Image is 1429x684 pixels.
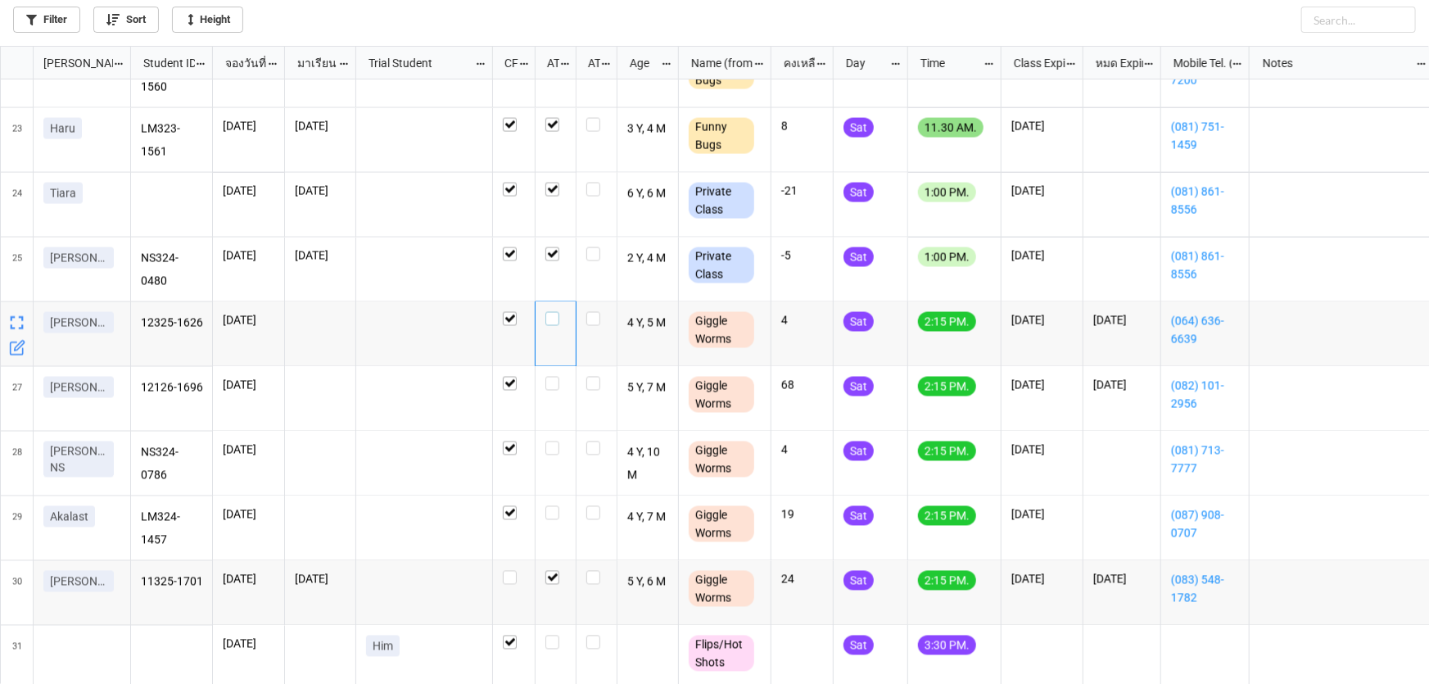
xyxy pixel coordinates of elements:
div: 11.30 AM. [918,118,984,138]
div: Sat [843,247,874,267]
a: (081) 861-8556 [1171,247,1239,283]
div: คงเหลือ (from Nick Name) [774,54,816,72]
div: Time [911,54,984,72]
p: 12325-1626 [141,312,203,335]
a: (087) 908-0707 [1171,506,1239,542]
p: [DATE] [1093,571,1151,587]
p: 24 [781,571,823,587]
span: 28 [12,432,22,496]
div: Sat [843,636,874,655]
div: Sat [843,506,874,526]
div: Giggle Worms [689,571,754,607]
span: 29 [12,496,22,560]
p: [DATE] [223,442,274,458]
p: LM324-1457 [141,506,203,550]
div: Name (from Class) [681,54,753,72]
div: Flips/Hot Shots [689,636,754,672]
p: Akalast [50,509,88,525]
p: [DATE] [223,118,274,134]
p: [PERSON_NAME] [50,315,107,331]
div: grid [1,47,131,79]
p: [DATE] [1011,442,1073,458]
p: 4 Y, 5 M [627,312,669,335]
p: [DATE] [223,312,274,328]
div: 2:15 PM. [918,571,976,591]
p: 2 Y, 4 M [627,247,669,270]
p: 12126-1696 [141,377,203,400]
input: Search... [1301,7,1416,33]
div: ATK [578,54,601,72]
p: [DATE] [1011,312,1073,328]
p: [PERSON_NAME] [50,573,107,590]
p: -5 [781,247,823,264]
p: [DATE] [295,183,346,199]
span: 24 [12,173,22,237]
span: 25 [12,238,22,301]
p: [DATE] [1093,377,1151,393]
div: Giggle Worms [689,312,754,348]
a: Height [172,7,243,33]
div: หมด Expired date (from [PERSON_NAME] Name) [1086,54,1143,72]
p: 4 Y, 10 M [627,442,669,486]
div: Day [836,54,890,72]
div: Trial Student [359,54,474,72]
p: [DATE] [1011,377,1073,393]
div: มาเรียน [287,54,339,72]
div: 2:15 PM. [918,377,976,396]
div: Student ID (from [PERSON_NAME] Name) [133,54,195,72]
a: (064) 636-6639 [1171,312,1239,348]
p: -21 [781,183,823,199]
a: (081) 751-1459 [1171,118,1239,154]
p: NS324-0480 [141,247,203,292]
a: (081) 861-8556 [1171,183,1239,219]
a: Sort [93,7,159,33]
div: Giggle Worms [689,377,754,413]
p: 4 [781,442,823,458]
p: [PERSON_NAME] [50,250,107,266]
p: [DATE] [295,247,346,264]
div: Giggle Worms [689,442,754,478]
p: [DATE] [223,247,274,264]
div: Giggle Worms [689,506,754,542]
div: 1:00 PM. [918,247,976,267]
p: 5 Y, 6 M [627,571,669,594]
p: 5 Y, 7 M [627,377,669,400]
a: (083) 548-1782 [1171,571,1239,607]
div: 1:00 PM. [918,183,976,202]
p: [DATE] [1011,571,1073,587]
div: Sat [843,183,874,202]
div: [PERSON_NAME] Name [34,54,113,72]
div: Mobile Tel. (from Nick Name) [1164,54,1232,72]
a: Filter [13,7,80,33]
p: [DATE] [295,118,346,134]
div: Class Expiration [1004,54,1065,72]
p: 8 [781,118,823,134]
p: [DATE] [1093,312,1151,328]
div: Sat [843,377,874,396]
span: 23 [12,108,22,172]
p: [DATE] [223,571,274,587]
a: (081) 713-7777 [1171,442,1239,478]
div: Private Class [689,183,754,219]
div: Private Class [689,247,754,283]
p: Haru [50,120,75,137]
p: 6 Y, 6 M [627,183,669,206]
p: Him [373,638,393,655]
p: NS324-0786 [141,442,203,486]
p: 3 Y, 4 M [627,118,669,141]
p: 19 [781,506,823,523]
p: [PERSON_NAME] NS [50,443,107,476]
div: Sat [843,312,874,332]
p: [DATE] [1011,247,1073,264]
div: Sat [843,442,874,461]
a: (082) 101-2956 [1171,377,1239,413]
div: 2:15 PM. [918,312,976,332]
div: 2:15 PM. [918,506,976,526]
div: 2:15 PM. [918,442,976,461]
p: [DATE] [223,183,274,199]
p: [DATE] [1011,506,1073,523]
p: [DATE] [223,636,274,652]
div: Funny Bugs [689,118,754,154]
p: LM323-1561 [141,118,203,162]
span: 30 [12,561,22,625]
